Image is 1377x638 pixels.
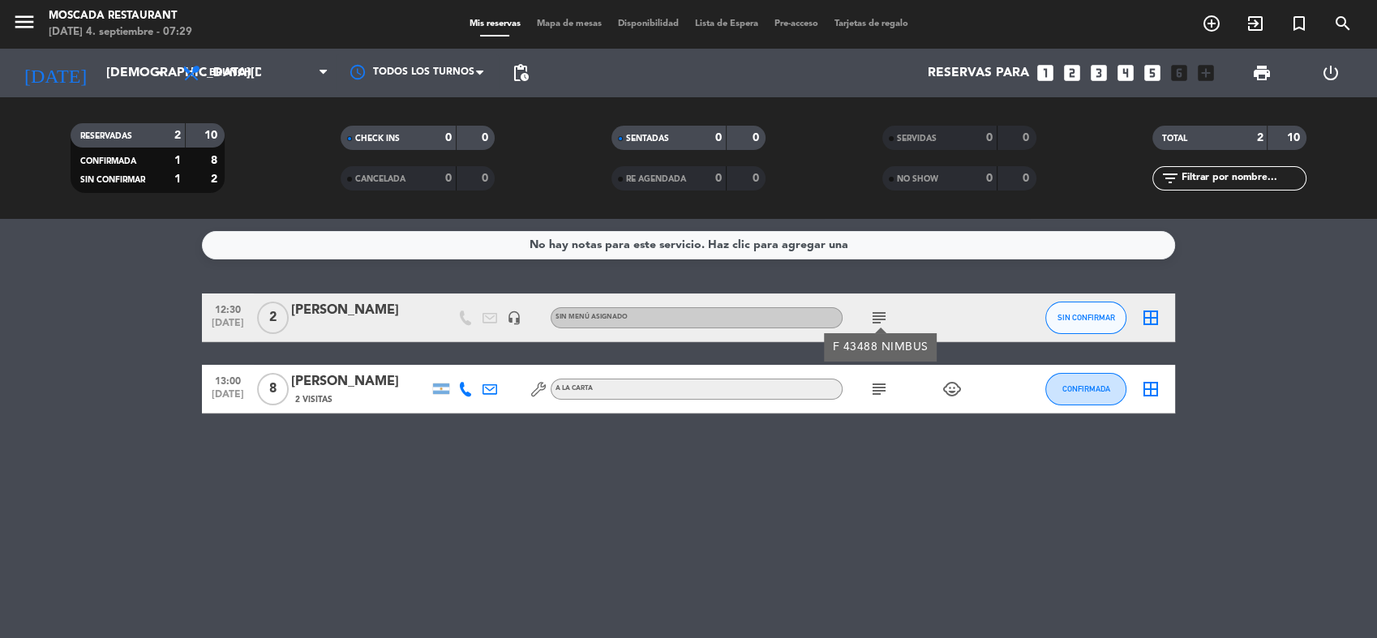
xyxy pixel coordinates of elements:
strong: 0 [482,173,491,184]
span: RESERVADAS [80,132,132,140]
span: CONFIRMADA [80,157,136,165]
strong: 2 [174,130,181,141]
span: Pre-acceso [766,19,826,28]
span: Disponibilidad [610,19,687,28]
i: child_care [942,379,962,399]
i: headset_mic [507,310,521,325]
span: CHECK INS [355,135,400,143]
strong: 1 [174,173,181,185]
span: print [1252,63,1272,83]
strong: 2 [211,173,221,185]
i: exit_to_app [1246,14,1265,33]
strong: 10 [204,130,221,141]
span: CANCELADA [355,175,405,183]
button: menu [12,10,36,40]
span: Brunch [209,67,251,79]
span: SIN CONFIRMAR [1057,313,1115,322]
input: Filtrar por nombre... [1180,169,1306,187]
i: looks_two [1062,62,1083,83]
strong: 0 [752,173,761,184]
i: add_box [1195,62,1216,83]
span: 2 [257,302,289,334]
strong: 0 [1023,132,1032,143]
i: filter_list [1160,169,1180,188]
span: Lista de Espera [687,19,766,28]
span: 2 Visitas [295,393,332,406]
span: NO SHOW [897,175,938,183]
div: LOG OUT [1297,49,1366,97]
span: A la Carta [556,385,593,392]
i: border_all [1141,308,1160,328]
strong: 0 [445,173,452,184]
i: subject [869,379,889,399]
i: looks_6 [1169,62,1190,83]
i: looks_3 [1088,62,1109,83]
span: Mis reservas [461,19,529,28]
button: SIN CONFIRMAR [1045,302,1126,334]
strong: 8 [211,155,221,166]
i: looks_4 [1115,62,1136,83]
span: SENTADAS [626,135,669,143]
span: CONFIRMADA [1062,384,1110,393]
i: add_circle_outline [1202,14,1221,33]
i: looks_one [1035,62,1056,83]
div: F 43488 NIMBUS [833,339,929,356]
i: turned_in_not [1289,14,1309,33]
span: 13:00 [208,370,248,389]
strong: 1 [174,155,181,166]
span: SIN CONFIRMAR [80,176,145,184]
strong: 0 [986,132,993,143]
i: looks_5 [1142,62,1163,83]
div: [PERSON_NAME] [291,300,429,321]
span: 12:30 [208,299,248,318]
strong: 0 [752,132,761,143]
span: [DATE] [208,389,248,408]
i: [DATE] [12,55,98,91]
span: TOTAL [1162,135,1187,143]
span: [DATE] [208,318,248,336]
span: 8 [257,373,289,405]
i: menu [12,10,36,34]
strong: 0 [715,173,722,184]
i: arrow_drop_down [151,63,170,83]
strong: 0 [445,132,452,143]
div: [DATE] 4. septiembre - 07:29 [49,24,192,41]
span: pending_actions [511,63,530,83]
div: Moscada Restaurant [49,8,192,24]
button: CONFIRMADA [1045,373,1126,405]
span: SERVIDAS [897,135,937,143]
strong: 2 [1256,132,1263,143]
strong: 0 [482,132,491,143]
i: border_all [1141,379,1160,399]
strong: 10 [1287,132,1303,143]
span: Reservas para [928,66,1029,81]
span: Sin menú asignado [556,314,628,320]
i: subject [869,308,889,328]
span: Tarjetas de regalo [826,19,916,28]
i: power_settings_new [1321,63,1341,83]
div: No hay notas para este servicio. Haz clic para agregar una [530,236,848,255]
i: search [1333,14,1353,33]
span: Mapa de mesas [529,19,610,28]
strong: 0 [1023,173,1032,184]
strong: 0 [715,132,722,143]
div: [PERSON_NAME] [291,371,429,392]
strong: 0 [986,173,993,184]
span: RE AGENDADA [626,175,686,183]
